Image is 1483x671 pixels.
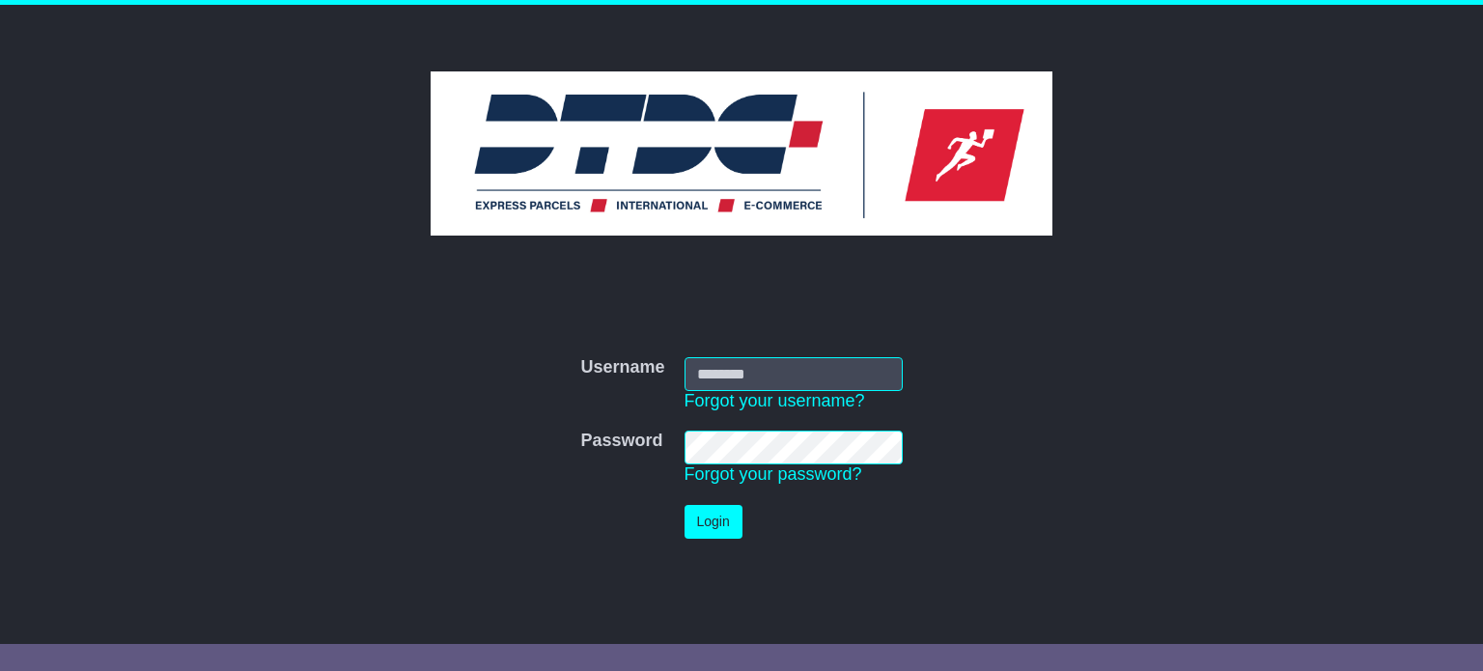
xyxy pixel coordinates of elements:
[685,464,862,484] a: Forgot your password?
[580,357,664,378] label: Username
[431,71,1052,236] img: DTDC Australia
[685,391,865,410] a: Forgot your username?
[580,431,662,452] label: Password
[685,505,742,539] button: Login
